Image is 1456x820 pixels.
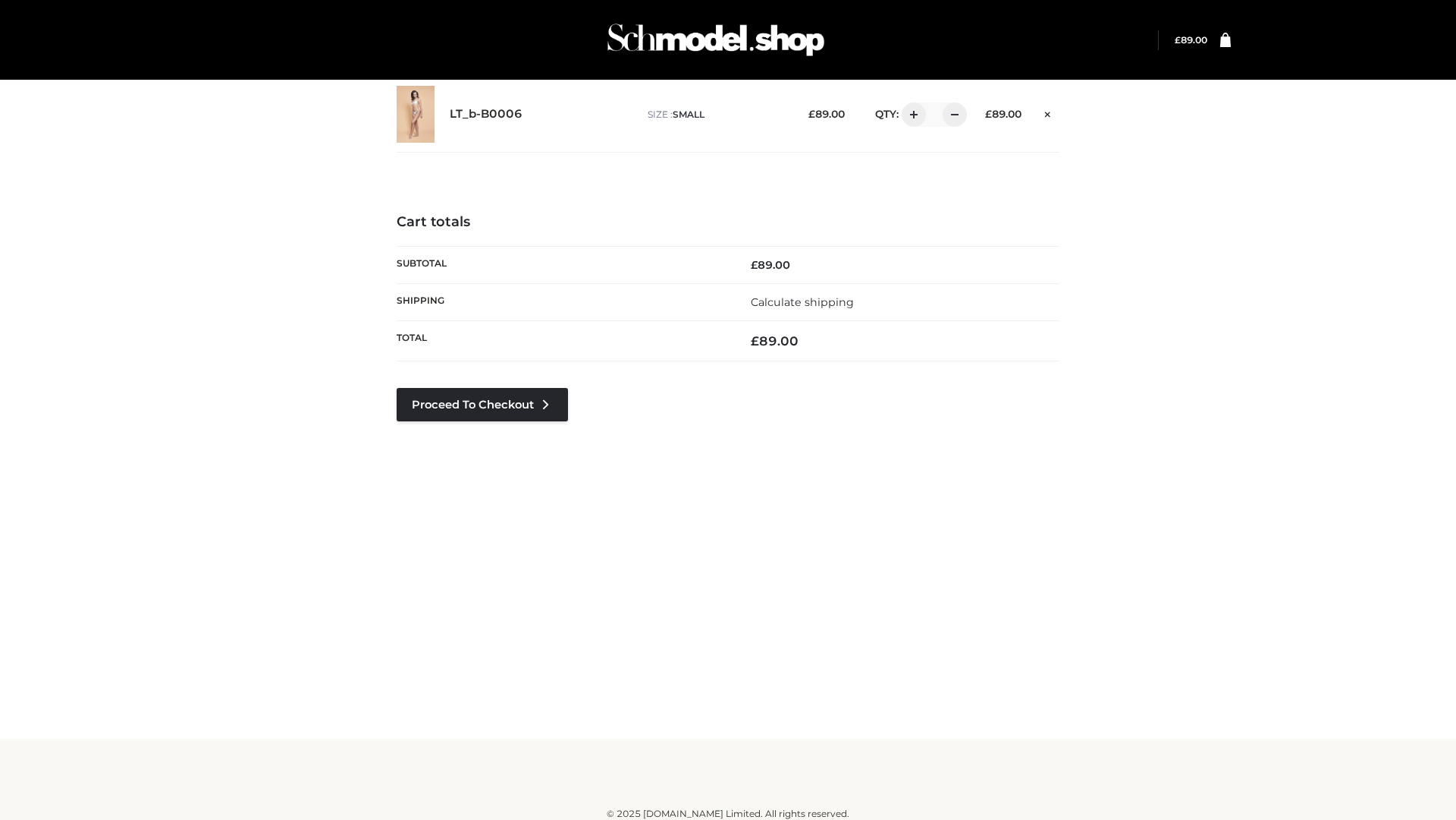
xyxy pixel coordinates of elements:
bdi: 89.00 [751,333,799,348]
img: Schmodel Admin 964 [602,10,830,70]
span: £ [751,333,759,348]
span: £ [751,258,758,272]
p: size : [648,108,785,121]
a: LT_b-B0006 [450,107,522,121]
h4: Cart totals [397,214,1059,231]
a: Remove this item [1037,102,1059,122]
th: Subtotal [397,246,728,283]
span: £ [985,108,992,120]
bdi: 89.00 [751,258,790,272]
th: Total [397,321,728,361]
bdi: 89.00 [985,108,1021,120]
img: LT_b-B0006 - SMALL [397,86,435,143]
a: Proceed to Checkout [397,388,568,421]
a: £89.00 [1175,34,1207,46]
span: £ [808,108,815,120]
span: SMALL [673,109,704,120]
bdi: 89.00 [1175,34,1207,46]
bdi: 89.00 [808,108,845,120]
span: £ [1175,34,1181,46]
th: Shipping [397,283,728,320]
a: Calculate shipping [751,295,854,309]
div: QTY: [860,102,962,127]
